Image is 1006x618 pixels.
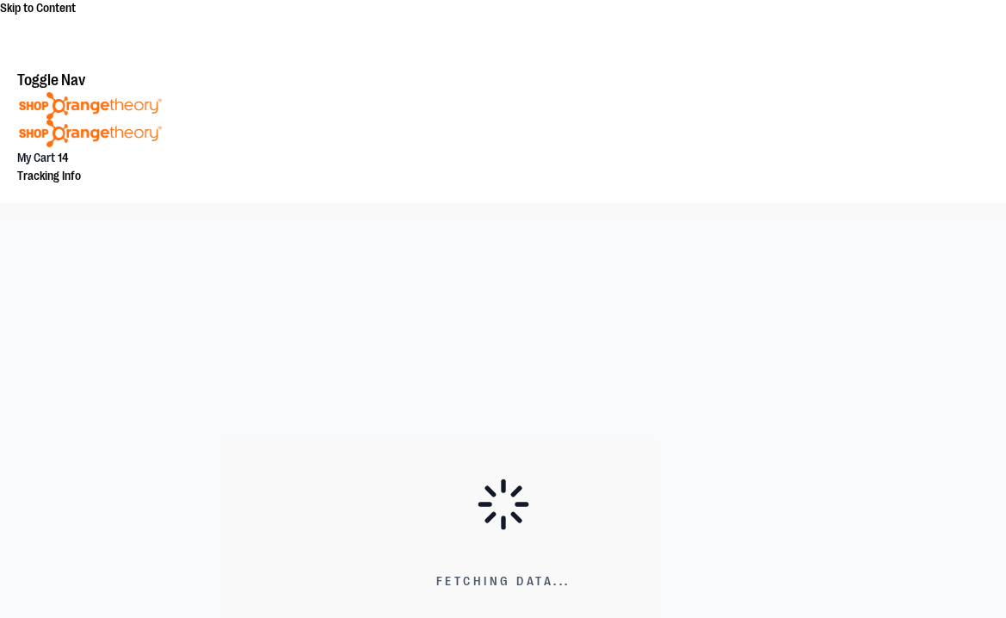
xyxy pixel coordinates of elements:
span: Fetching Data... [436,573,571,590]
p: FREE Shipping, orders over $600. [390,17,617,37]
img: Shop Orangetheory [17,92,164,120]
a: Details [577,19,617,34]
a: Tracking Info [17,169,81,182]
span: Toggle Nav [17,71,85,89]
button: Toggle Nav [17,70,85,92]
span: My Cart [17,151,55,164]
a: My Cart [17,151,69,164]
span: 14 [58,151,69,164]
img: Shop Orangetheory [17,120,164,147]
